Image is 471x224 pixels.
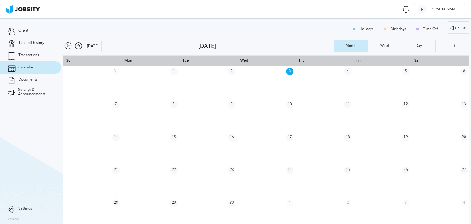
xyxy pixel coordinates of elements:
[414,58,419,63] span: Sat
[447,44,458,48] div: List
[447,22,469,34] div: Filter
[460,101,468,108] span: 13
[377,44,393,48] div: Week
[412,44,425,48] div: Day
[286,167,293,174] span: 24
[66,58,73,63] span: Sun
[344,199,351,207] span: 2
[240,58,248,63] span: Wed
[435,40,469,52] button: List
[112,199,120,207] span: 28
[112,167,120,174] span: 21
[170,199,178,207] span: 29
[417,5,427,14] div: R
[18,78,37,82] span: Documents
[198,43,334,49] div: [DATE]
[286,68,293,75] span: 3
[112,68,120,75] span: 31
[228,101,235,108] span: 9
[402,199,409,207] span: 3
[460,199,468,207] span: 4
[18,29,28,33] span: Client
[182,58,189,63] span: Tue
[112,101,120,108] span: 7
[343,44,360,48] div: Month
[18,53,39,57] span: Transactions
[228,199,235,207] span: 30
[112,134,120,141] span: 14
[402,68,409,75] span: 5
[18,41,44,45] span: Time off history
[298,58,305,63] span: Thu
[402,101,409,108] span: 12
[334,40,368,52] button: Month
[286,134,293,141] span: 17
[356,58,361,63] span: Fri
[170,68,178,75] span: 1
[228,167,235,174] span: 23
[368,40,401,52] button: Week
[6,5,40,14] img: ab4bad089aa723f57921c736e9817d99.png
[84,40,102,52] button: [DATE]
[18,88,54,96] span: Surveys & Announcements
[124,58,132,63] span: Mon
[402,134,409,141] span: 19
[402,167,409,174] span: 26
[228,134,235,141] span: 16
[460,68,468,75] span: 6
[460,167,468,174] span: 27
[170,101,178,108] span: 8
[170,134,178,141] span: 15
[447,21,469,34] button: Filter
[170,167,178,174] span: 22
[344,134,351,141] span: 18
[344,167,351,174] span: 25
[228,68,235,75] span: 2
[427,7,461,12] span: [PERSON_NAME]
[414,3,465,15] button: R[PERSON_NAME]
[344,68,351,75] span: 4
[8,218,19,221] label: Version:
[344,101,351,108] span: 11
[18,207,32,211] span: Settings
[286,101,293,108] span: 10
[286,199,293,207] span: 1
[460,134,468,141] span: 20
[18,65,33,70] span: Calendar
[402,40,435,52] button: Day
